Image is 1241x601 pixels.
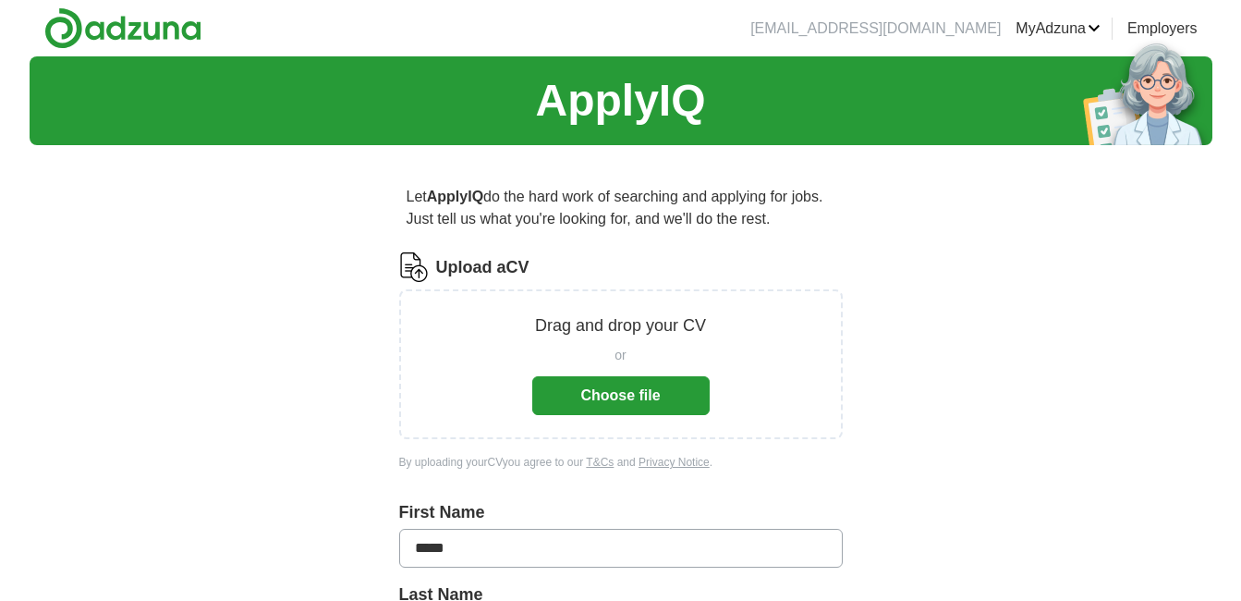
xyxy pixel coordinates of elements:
[399,178,843,238] p: Let do the hard work of searching and applying for jobs. Just tell us what you're looking for, an...
[1127,18,1198,40] a: Employers
[639,456,710,469] a: Privacy Notice
[1016,18,1101,40] a: MyAdzuna
[399,454,843,471] div: By uploading your CV you agree to our and .
[535,313,706,338] p: Drag and drop your CV
[399,252,429,282] img: CV Icon
[750,18,1001,40] li: [EMAIL_ADDRESS][DOMAIN_NAME]
[399,500,843,525] label: First Name
[44,7,201,49] img: Adzuna logo
[535,67,705,134] h1: ApplyIQ
[436,255,529,280] label: Upload a CV
[427,189,483,204] strong: ApplyIQ
[586,456,614,469] a: T&Cs
[614,346,626,365] span: or
[532,376,710,415] button: Choose file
